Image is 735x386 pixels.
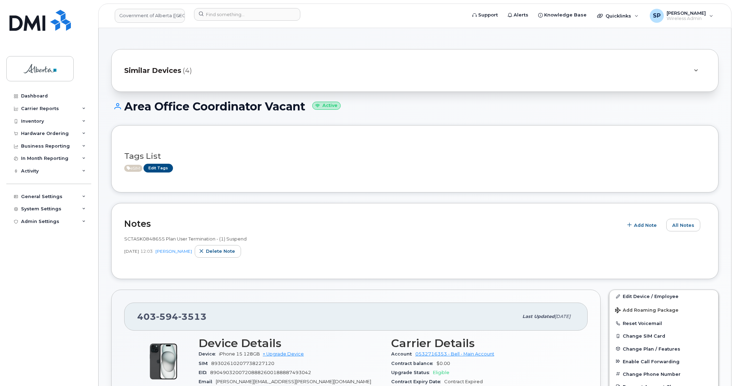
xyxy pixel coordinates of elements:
[206,248,235,255] span: Delete note
[124,152,706,161] h3: Tags List
[522,314,555,319] span: Last updated
[609,343,718,355] button: Change Plan / Features
[672,222,694,229] span: All Notes
[211,361,274,366] span: 89302610207738227120
[623,219,663,231] button: Add Note
[391,361,436,366] span: Contract balance
[623,346,680,351] span: Change Plan / Features
[199,337,383,350] h3: Device Details
[444,379,483,384] span: Contract Expired
[609,317,718,330] button: Reset Voicemail
[312,102,341,110] small: Active
[199,351,219,357] span: Device
[609,303,718,317] button: Add Roaming Package
[124,218,619,229] h2: Notes
[140,248,153,254] span: 12:03
[124,66,181,76] span: Similar Devices
[609,368,718,380] button: Change Phone Number
[156,311,178,322] span: 594
[124,236,247,242] span: SCTASK0848655 Plan User Termination - (1) Suspend
[199,379,216,384] span: Email
[199,370,210,375] span: EID
[142,340,185,382] img: iPhone_15_Black.png
[124,248,139,254] span: [DATE]
[415,351,494,357] a: 0532716353 - Bell - Main Account
[666,219,700,231] button: All Notes
[555,314,570,319] span: [DATE]
[216,379,371,384] span: [PERSON_NAME][EMAIL_ADDRESS][PERSON_NAME][DOMAIN_NAME]
[263,351,304,357] a: + Upgrade Device
[155,249,192,254] a: [PERSON_NAME]
[436,361,450,366] span: $0.00
[609,355,718,368] button: Enable Call Forwarding
[210,370,311,375] span: 89049032007208882600188887493042
[615,307,679,314] span: Add Roaming Package
[391,337,575,350] h3: Carrier Details
[433,370,449,375] span: Eligible
[137,311,207,322] span: 403
[391,379,444,384] span: Contract Expiry Date
[609,330,718,342] button: Change SIM Card
[391,351,415,357] span: Account
[124,165,142,172] span: Active
[111,100,719,113] h1: Area Office Coordinator Vacant
[199,361,211,366] span: SIM
[195,245,241,258] button: Delete note
[609,290,718,303] a: Edit Device / Employee
[143,164,173,172] a: Edit Tags
[623,359,680,364] span: Enable Call Forwarding
[178,311,207,322] span: 3513
[219,351,260,357] span: iPhone 15 128GB
[183,66,192,76] span: (4)
[634,222,657,229] span: Add Note
[391,370,433,375] span: Upgrade Status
